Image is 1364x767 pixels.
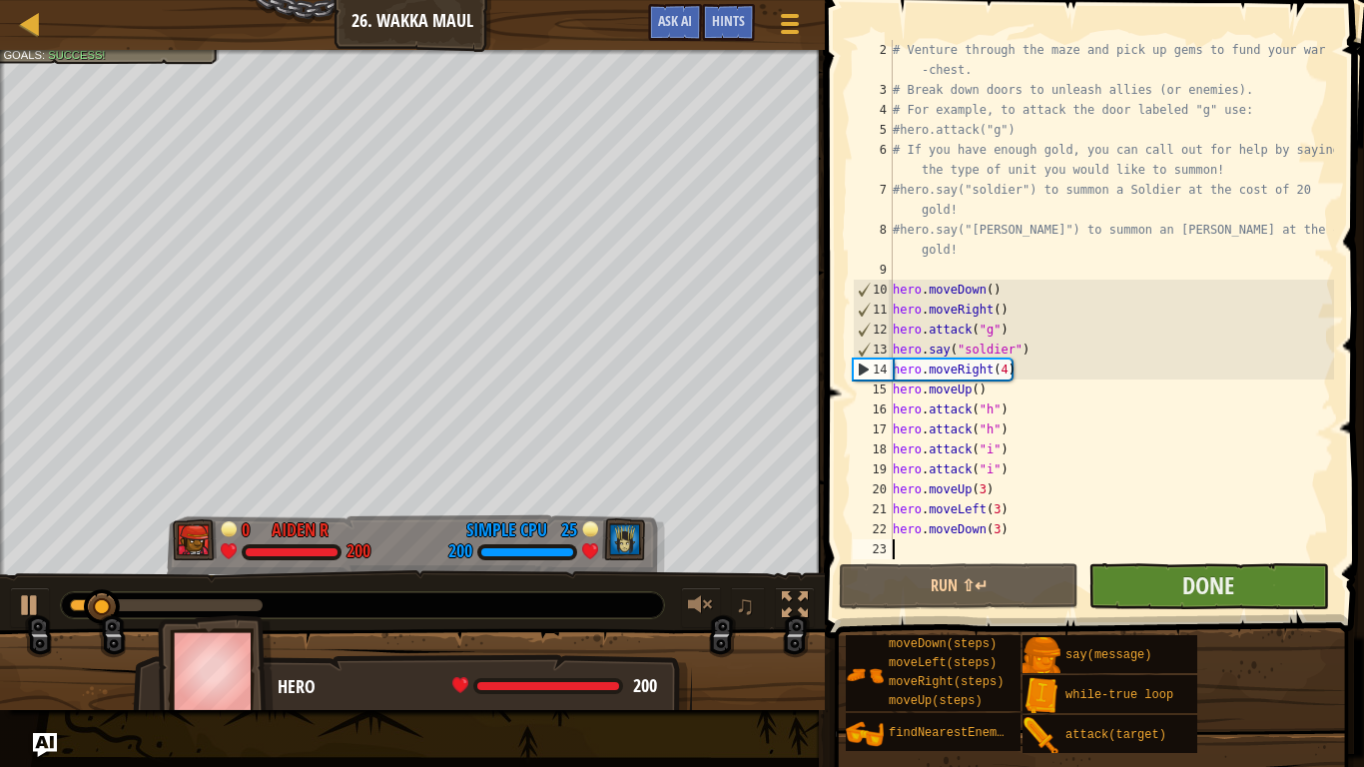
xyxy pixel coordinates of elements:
[853,180,893,220] div: 7
[278,674,672,700] div: Hero
[853,220,893,260] div: 8
[854,360,893,380] div: 14
[889,637,997,651] span: moveDown(steps)
[775,587,815,628] button: Toggle fullscreen
[853,100,893,120] div: 4
[658,11,692,30] span: Ask AI
[853,120,893,140] div: 5
[1023,677,1060,715] img: portrait.png
[853,40,893,80] div: 2
[889,675,1004,689] span: moveRight(steps)
[765,4,815,51] button: Show game menu
[648,4,702,41] button: Ask AI
[1023,637,1060,675] img: portrait.png
[846,715,884,753] img: portrait.png
[1088,563,1328,609] button: Done
[173,519,217,561] img: thang_avatar_frame.png
[735,590,755,620] span: ♫
[346,543,370,561] div: 200
[242,517,262,535] div: 0
[466,517,547,543] div: Simple CPU
[853,399,893,419] div: 16
[853,140,893,180] div: 6
[633,673,657,698] span: 200
[889,694,983,708] span: moveUp(steps)
[853,439,893,459] div: 18
[1065,688,1173,702] span: while-true loop
[452,677,657,695] div: health: 200 / 200 (+0.13/s)
[853,260,893,280] div: 9
[853,380,893,399] div: 15
[602,519,646,561] img: thang_avatar_frame.png
[839,563,1078,609] button: Run ⇧↵
[557,517,577,535] div: 25
[853,539,893,559] div: 23
[1065,728,1166,742] span: attack(target)
[846,656,884,694] img: portrait.png
[853,479,893,499] div: 20
[681,587,721,628] button: Adjust volume
[712,11,745,30] span: Hints
[889,726,1019,740] span: findNearestEnemy()
[854,320,893,340] div: 12
[731,587,765,628] button: ♫
[10,587,50,628] button: Ctrl + P: Play
[158,615,274,726] img: thang_avatar_frame.png
[33,733,57,757] button: Ask AI
[854,280,893,300] div: 10
[889,656,997,670] span: moveLeft(steps)
[272,517,329,543] div: Aiden R
[853,499,893,519] div: 21
[853,459,893,479] div: 19
[1182,569,1234,601] span: Done
[448,543,472,561] div: 200
[853,519,893,539] div: 22
[853,419,893,439] div: 17
[854,300,893,320] div: 11
[854,340,893,360] div: 13
[1065,648,1151,662] span: say(message)
[853,80,893,100] div: 3
[1023,717,1060,755] img: portrait.png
